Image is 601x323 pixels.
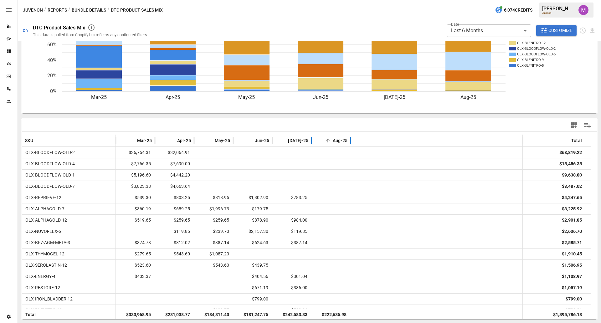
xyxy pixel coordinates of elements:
div: $8,487.02 [562,181,582,192]
span: $799.00 [236,294,269,305]
button: Reports [48,6,67,14]
button: Customize [536,25,577,36]
div: $1,506.95 [562,260,582,271]
span: $543.60 [158,249,191,259]
span: $403.37 [119,271,152,282]
span: $184,311.40 [197,309,230,320]
text: Mar-25 [91,94,107,100]
div: $1,057.19 [562,282,582,293]
span: $374.78 [119,237,152,248]
span: $543.60 [197,260,230,271]
button: Sort [205,136,214,145]
span: OLX-RESTORE-12 [23,282,60,293]
span: $7,690.00 [158,158,191,169]
span: $386.00 [275,282,308,293]
span: OLX-NUVOFLEX-6 [23,226,61,237]
button: Sort [128,136,136,145]
div: Juvenon [542,12,575,14]
span: $812.02 [158,237,191,248]
span: $222,635.98 [315,309,347,320]
text: 20% [47,73,57,79]
span: $803.25 [158,192,191,203]
text: OLX-BLFNITRO-9 [517,58,544,62]
span: $259.65 [158,215,191,226]
div: $9,638.80 [562,170,582,181]
span: OLX-BLOODFLOW-OLD-4 [23,158,75,169]
span: Customize [548,27,572,34]
button: Sort [34,136,43,145]
img: Umer Muhammed [578,5,588,15]
span: $818.95 [197,192,230,203]
span: $119.85 [158,226,191,237]
div: / [44,6,46,14]
div: $4,247.65 [562,192,582,203]
span: $523.60 [119,260,152,271]
span: Aug-25 [333,137,347,144]
span: $5,196.60 [119,170,152,181]
span: $590.06 [275,305,308,316]
span: $387.14 [197,237,230,248]
span: [DATE]-25 [288,137,308,144]
text: 40% [47,57,57,63]
div: $1,910.45 [562,249,582,259]
button: 6,074Credits [492,4,535,16]
span: $36,754.31 [119,147,152,158]
span: $179.75 [236,203,269,214]
span: OLX-BLOODFLOW-OLD-1 [23,170,75,181]
button: Sort [245,136,254,145]
div: [PERSON_NAME] [542,6,575,12]
span: $387.14 [275,237,308,248]
text: [DATE]-25 [384,94,405,100]
button: Sort [323,136,332,145]
div: $15,456.35 [559,158,582,169]
button: Sort [279,136,287,145]
div: / [68,6,70,14]
span: OLX-REPRIEVE-12 [23,192,61,203]
span: $199.75 [197,305,230,316]
span: Last 6 Months [451,28,483,33]
span: OLX-ALPHAGOLD-7 [23,203,64,214]
text: Jun-25 [313,94,328,100]
span: $279.65 [119,249,152,259]
span: $301.04 [275,271,308,282]
text: OLX-BLOODFLOW-OLD-6 [517,52,556,56]
div: $799.00 [566,294,582,305]
text: Apr-25 [166,94,180,100]
span: $4,663.64 [158,181,191,192]
span: Apr-25 [177,137,191,144]
span: $259.65 [197,215,230,226]
button: Schedule report [579,27,586,34]
div: $2,636.70 [562,226,582,237]
span: OLX-BLOODFLOW-OLD-2 [23,147,75,158]
span: OLX-BLFNITRO-10 [23,305,62,316]
text: 60% [47,42,57,48]
span: $119.85 [275,226,308,237]
span: OLX-IRON_BLADDER-12 [23,294,73,305]
label: Date [451,22,459,27]
span: $2,157.30 [236,226,269,237]
span: $239.70 [197,226,230,237]
span: SKU [25,137,33,144]
text: Aug-25 [460,94,476,100]
div: $789.81 [566,305,582,316]
button: Download report [589,27,596,34]
span: $360.19 [119,203,152,214]
span: OLX-THYMOGEL-12 [23,249,64,259]
button: Sort [168,136,177,145]
text: OLX-BLOODFLOW-OLD-2 [517,47,556,51]
button: Umer Muhammed [575,1,592,19]
button: Bundle Details [72,6,106,14]
div: 🛍 [23,28,28,33]
span: $539.30 [119,192,152,203]
button: Juvenon [23,6,43,14]
span: $984.00 [275,215,308,226]
span: $783.25 [275,192,308,203]
span: $519.65 [119,215,152,226]
div: DTC Product Sales Mix [33,25,85,31]
text: 0% [50,88,57,94]
span: $4,442.20 [158,170,191,181]
svg: A chart. [22,1,591,113]
span: OLX-BLOODFLOW-OLD-7 [23,181,75,192]
span: $1,302.90 [236,192,269,203]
